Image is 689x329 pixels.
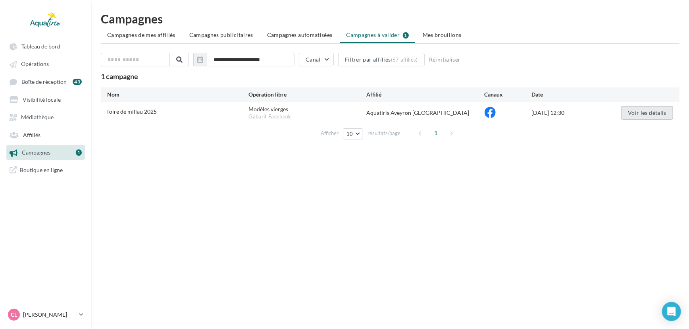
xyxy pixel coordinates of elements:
[5,128,87,142] a: Affiliés
[101,13,679,25] h1: Campagnes
[5,74,87,89] a: Boîte de réception 43
[338,53,425,66] button: Filtrer par affiliés(67 affiliés)
[11,311,17,319] span: CL
[426,55,464,64] button: Réinitialiser
[5,39,87,53] a: Tableau de bord
[368,130,400,137] span: résultats/page
[249,91,367,99] div: Opération libre
[21,43,60,50] span: Tableau de bord
[367,109,485,117] div: Aquatiris Aveyron [GEOGRAPHIC_DATA]
[5,110,87,124] a: Médiathèque
[23,132,40,138] span: Affiliés
[5,145,87,159] a: Campagnes 1
[21,114,54,121] span: Médiathèque
[76,149,82,156] div: 1
[430,127,443,139] span: 1
[23,311,76,319] p: [PERSON_NAME]
[343,128,363,139] button: 10
[346,131,353,137] span: 10
[107,108,157,115] span: foire de millau 2025
[299,53,334,66] button: Canal
[249,113,367,120] div: Gabarit Facebook
[621,106,673,120] button: Voir les détails
[5,163,87,177] a: Boutique en ligne
[21,78,67,85] span: Boîte de réception
[20,166,63,174] span: Boutique en ligne
[662,302,681,321] div: Open Intercom Messenger
[5,92,87,106] a: Visibilité locale
[485,91,532,99] div: Canaux
[21,61,49,68] span: Opérations
[5,56,87,71] a: Opérations
[531,91,602,99] div: Date
[22,149,50,156] span: Campagnes
[367,91,485,99] div: Affilié
[189,31,253,38] span: Campagnes publicitaires
[391,56,418,63] div: (67 affiliés)
[101,72,138,81] span: 1 campagne
[73,79,82,85] div: 43
[267,31,333,38] span: Campagnes automatisées
[531,109,602,117] div: [DATE] 12:30
[423,31,462,38] span: Mes brouillons
[76,148,82,157] a: 1
[107,91,249,99] div: Nom
[249,105,289,113] div: Modèles vierges
[23,96,61,103] span: Visibilité locale
[6,307,85,322] a: CL [PERSON_NAME]
[107,31,175,38] span: Campagnes de mes affiliés
[321,130,339,137] span: Afficher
